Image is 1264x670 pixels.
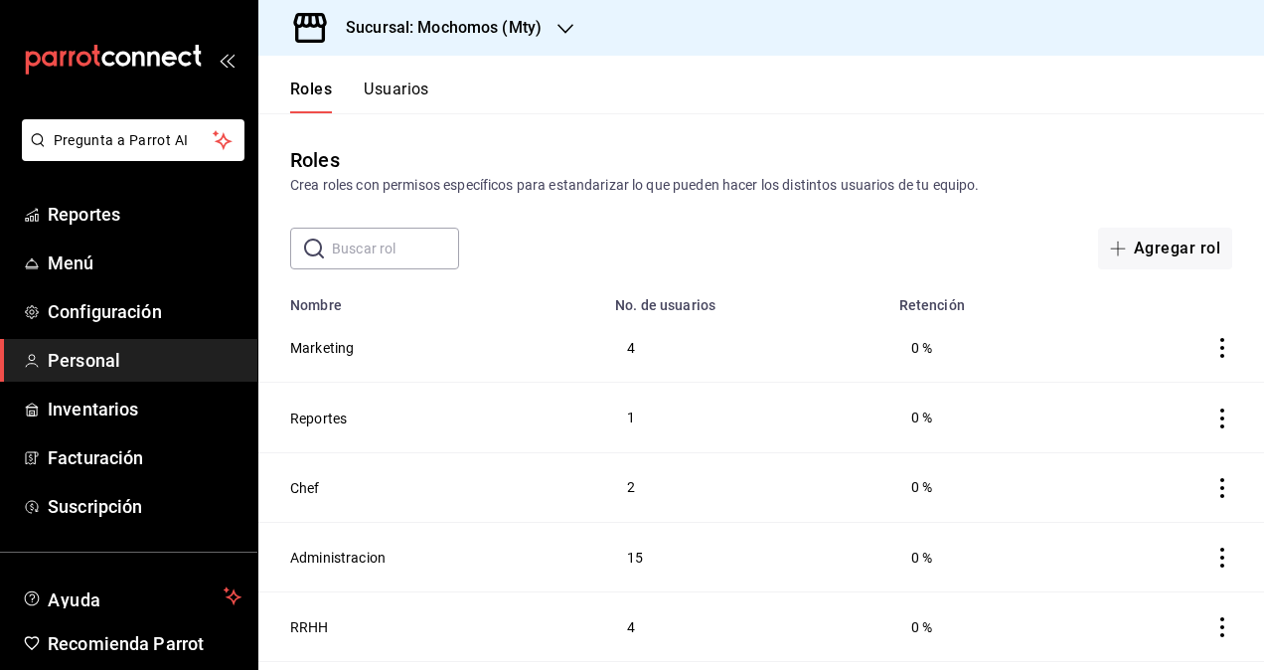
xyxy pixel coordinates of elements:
span: Recomienda Parrot [48,630,241,657]
h3: Sucursal: Mochomos (Mty) [330,16,542,40]
span: Configuración [48,298,241,325]
div: Crea roles con permisos específicos para estandarizar lo que pueden hacer los distintos usuarios ... [290,175,1232,196]
button: actions [1212,478,1232,498]
td: 0 % [887,313,1092,383]
button: Reportes [290,409,347,428]
span: Facturación [48,444,241,471]
button: open_drawer_menu [219,52,235,68]
div: navigation tabs [290,80,429,113]
input: Buscar rol [332,229,459,268]
button: Agregar rol [1098,228,1232,269]
td: 15 [603,522,887,591]
button: Roles [290,80,332,113]
button: Chef [290,478,320,498]
button: Administracion [290,548,386,568]
td: 0 % [887,522,1092,591]
span: Suscripción [48,493,241,520]
span: Inventarios [48,396,241,422]
a: Pregunta a Parrot AI [14,144,244,165]
th: Nombre [258,285,603,313]
span: Reportes [48,201,241,228]
th: No. de usuarios [603,285,887,313]
td: 4 [603,592,887,662]
td: 0 % [887,592,1092,662]
button: actions [1212,409,1232,428]
div: Roles [290,145,340,175]
td: 1 [603,383,887,452]
td: 4 [603,313,887,383]
span: Pregunta a Parrot AI [54,130,214,151]
button: actions [1212,548,1232,568]
button: RRHH [290,617,329,637]
th: Retención [887,285,1092,313]
span: Personal [48,347,241,374]
span: Menú [48,250,241,276]
button: Marketing [290,338,354,358]
span: Ayuda [48,585,216,608]
button: Pregunta a Parrot AI [22,119,244,161]
td: 0 % [887,452,1092,522]
button: actions [1212,338,1232,358]
button: Usuarios [364,80,429,113]
td: 2 [603,452,887,522]
td: 0 % [887,383,1092,452]
button: actions [1212,617,1232,637]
